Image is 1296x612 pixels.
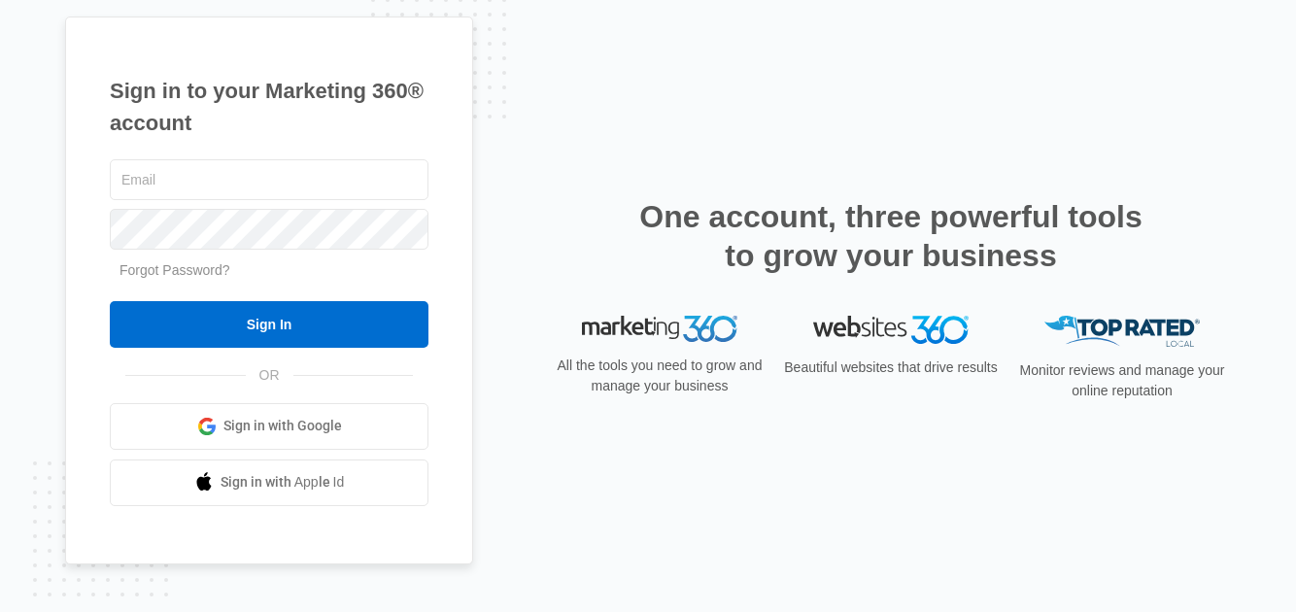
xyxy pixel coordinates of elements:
[782,357,1000,378] p: Beautiful websites that drive results
[813,316,969,344] img: Websites 360
[246,365,293,386] span: OR
[110,459,428,506] a: Sign in with Apple Id
[633,197,1148,275] h2: One account, three powerful tools to grow your business
[223,416,342,436] span: Sign in with Google
[110,159,428,200] input: Email
[1013,360,1231,401] p: Monitor reviews and manage your online reputation
[551,356,768,396] p: All the tools you need to grow and manage your business
[110,301,428,348] input: Sign In
[582,316,737,343] img: Marketing 360
[221,472,345,493] span: Sign in with Apple Id
[110,75,428,139] h1: Sign in to your Marketing 360® account
[119,262,230,278] a: Forgot Password?
[1044,316,1200,348] img: Top Rated Local
[110,403,428,450] a: Sign in with Google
